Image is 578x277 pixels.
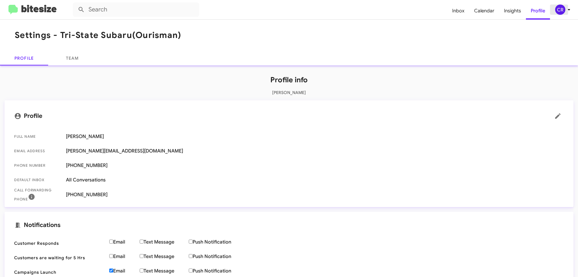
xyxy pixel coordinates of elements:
[189,253,246,260] label: Push Notification
[5,90,573,96] p: [PERSON_NAME]
[73,2,199,17] input: Search
[189,268,246,274] label: Push Notification
[109,254,113,258] input: Email
[189,240,193,244] input: Push Notification
[189,269,193,272] input: Push Notification
[499,2,526,20] a: Insights
[66,134,564,140] span: [PERSON_NAME]
[15,30,181,40] h1: Settings - Tri-State Subaru
[140,254,144,258] input: Text Message
[140,269,144,272] input: Text Message
[66,177,564,183] span: All Conversations
[14,148,61,154] span: Email Address
[109,269,113,272] input: Email
[469,2,499,20] a: Calendar
[109,268,140,274] label: Email
[189,254,193,258] input: Push Notification
[14,222,564,229] mat-card-title: Notifications
[66,148,564,154] span: [PERSON_NAME][EMAIL_ADDRESS][DOMAIN_NAME]
[48,51,96,65] a: Team
[14,110,564,122] mat-card-title: Profile
[66,162,564,168] span: [PHONE_NUMBER]
[14,177,61,183] span: Default Inbox
[14,240,104,246] span: Customer Responds
[555,5,565,15] div: CR
[447,2,469,20] a: Inbox
[109,239,140,245] label: Email
[526,2,550,20] a: Profile
[140,253,189,260] label: Text Message
[132,30,182,40] span: (Ourisman)
[5,75,573,85] h1: Profile info
[14,269,104,275] span: Campaigns Launch
[14,187,61,202] span: Call Forwarding Phone
[109,240,113,244] input: Email
[189,239,246,245] label: Push Notification
[140,240,144,244] input: Text Message
[14,162,61,168] span: Phone number
[140,268,189,274] label: Text Message
[14,255,104,261] span: Customers are waiting for 5 Hrs
[140,239,189,245] label: Text Message
[14,134,61,140] span: Full Name
[109,253,140,260] label: Email
[66,192,564,198] span: [PHONE_NUMBER]
[550,5,571,15] button: CR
